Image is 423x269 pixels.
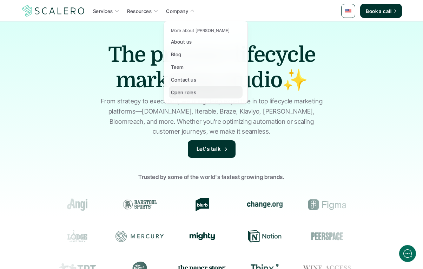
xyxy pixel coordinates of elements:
[176,232,225,240] div: Mighty Networks
[93,7,113,15] p: Services
[21,5,86,17] a: Scalero company logo
[98,96,326,137] p: From strategy to execution, we bring deep expertise in top lifecycle marketing platforms—[DOMAIN_...
[171,51,181,58] p: Blog
[169,35,243,48] a: About us
[45,97,84,103] span: New conversation
[171,89,196,96] p: Open roles
[171,28,230,33] p: More about [PERSON_NAME]
[89,42,335,93] h1: The premier lifecycle marketing studio✨
[399,245,416,262] iframe: gist-messenger-bubble-iframe
[166,7,188,15] p: Company
[11,93,130,107] button: New conversation
[114,230,162,243] div: Mercury
[371,200,404,209] img: Groome
[169,73,243,86] a: Contact us
[360,4,402,18] a: Book a call
[113,198,162,211] div: Barstool
[127,7,152,15] p: Resources
[51,198,99,211] div: Angi
[51,230,100,243] div: Lodge Cast Iron
[238,198,287,211] div: change.org
[169,48,243,60] a: Blog
[301,198,349,211] div: Figma
[169,86,243,98] a: Open roles
[239,230,287,243] div: Notion
[11,34,130,45] h1: Hi! Welcome to Scalero.
[188,140,236,158] a: Let's talk
[364,230,412,243] div: Resy
[171,76,196,83] p: Contact us
[171,63,184,71] p: Team
[169,60,243,73] a: Team
[11,47,130,81] h2: Let us know if we can help with lifecycle marketing.
[176,198,224,211] div: Blurb
[301,230,350,243] div: Peerspace
[59,224,89,228] span: We run on Gist
[171,38,192,45] p: About us
[366,7,391,15] p: Book a call
[21,4,86,18] img: Scalero company logo
[197,145,221,154] p: Let's talk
